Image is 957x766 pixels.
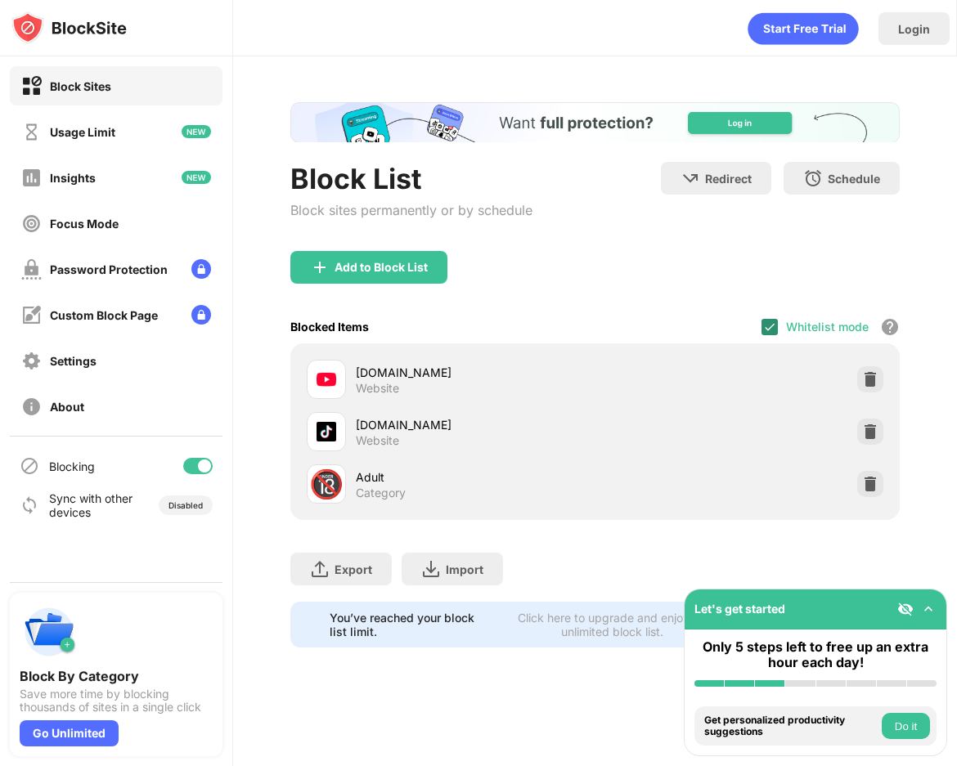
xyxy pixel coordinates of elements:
div: Insights [50,171,96,185]
div: Schedule [828,172,880,186]
div: Export [335,562,372,576]
div: Block Sites [50,79,111,93]
img: favicons [317,422,336,441]
img: new-icon.svg [182,171,211,184]
div: Get personalized productivity suggestions [704,714,878,738]
div: Usage Limit [50,125,115,139]
div: Category [356,486,406,500]
div: Block By Category [20,668,213,684]
div: Website [356,433,399,448]
img: lock-menu.svg [191,305,211,325]
img: settings-off.svg [21,351,42,371]
div: [DOMAIN_NAME] [356,416,595,433]
div: Disabled [168,500,203,510]
img: customize-block-page-off.svg [21,305,42,325]
img: time-usage-off.svg [21,122,42,142]
img: favicons [317,370,336,389]
div: Redirect [705,172,752,186]
div: About [50,400,84,414]
img: password-protection-off.svg [21,259,42,280]
div: Block sites permanently or by schedule [290,202,532,218]
div: Only 5 steps left to free up an extra hour each day! [694,639,937,670]
div: 🔞 [309,468,344,501]
iframe: Banner [290,102,900,142]
img: lock-menu.svg [191,259,211,279]
div: Let's get started [694,602,785,616]
div: Password Protection [50,262,168,276]
img: focus-off.svg [21,213,42,234]
img: check.svg [763,320,776,334]
div: Website [356,381,399,396]
img: sync-icon.svg [20,495,39,515]
img: eye-not-visible.svg [897,601,914,617]
img: logo-blocksite.svg [11,11,127,44]
div: You’ve reached your block list limit. [330,611,485,638]
div: Settings [50,354,97,368]
img: blocking-icon.svg [20,456,39,476]
div: Add to Block List [335,261,428,274]
div: Custom Block Page [50,308,158,322]
button: Do it [882,713,930,739]
img: insights-off.svg [21,168,42,188]
div: Go Unlimited [20,720,119,746]
div: Sync with other devices [49,491,133,519]
div: Blocked Items [290,320,369,334]
div: [DOMAIN_NAME] [356,364,595,381]
div: Blocking [49,459,95,473]
div: animation [748,12,859,45]
div: Adult [356,468,595,486]
div: Click here to upgrade and enjoy an unlimited block list. [495,611,729,638]
div: Focus Mode [50,217,119,231]
div: Save more time by blocking thousands of sites in a single click [20,688,213,714]
div: Login [898,22,930,36]
img: about-off.svg [21,396,42,417]
img: push-categories.svg [20,602,79,661]
img: omni-setup-toggle.svg [920,601,937,617]
img: new-icon.svg [182,125,211,138]
img: block-on.svg [21,76,42,96]
div: Whitelist mode [786,320,869,334]
div: Block List [290,162,532,195]
div: Import [446,562,483,576]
